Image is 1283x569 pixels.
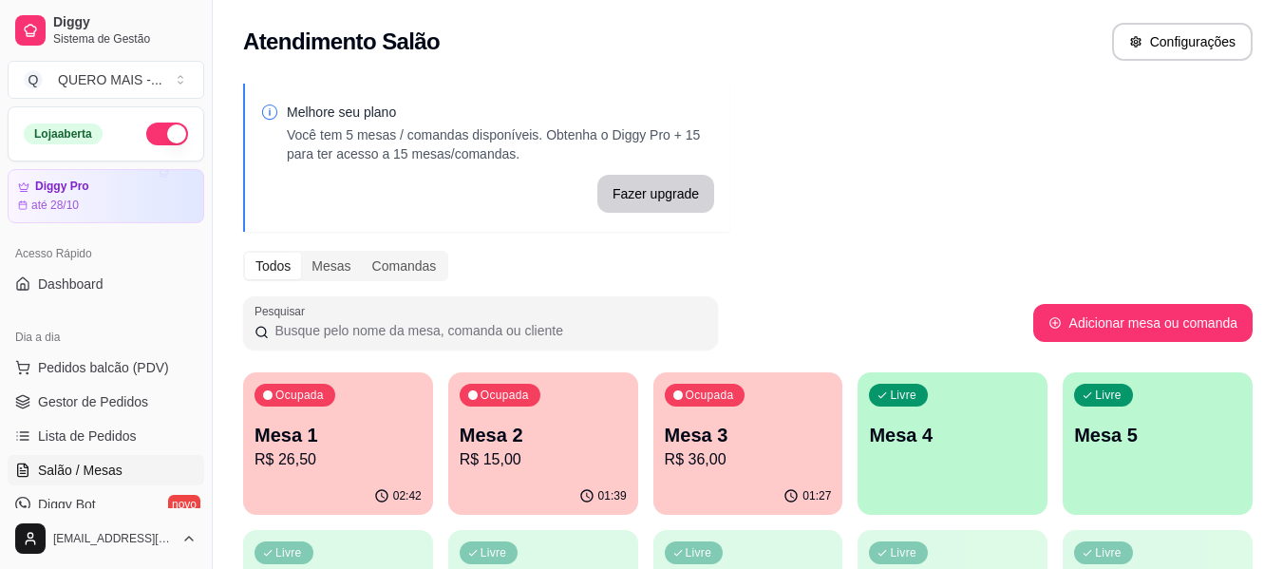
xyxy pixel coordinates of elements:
[8,8,204,53] a: DiggySistema de Gestão
[255,422,422,448] p: Mesa 1
[653,372,843,515] button: OcupadaMesa 3R$ 36,0001:27
[8,238,204,269] div: Acesso Rápido
[8,489,204,520] a: Diggy Botnovo
[38,427,137,446] span: Lista de Pedidos
[146,123,188,145] button: Alterar Status
[362,253,447,279] div: Comandas
[8,269,204,299] a: Dashboard
[1112,23,1253,61] button: Configurações
[269,321,707,340] input: Pesquisar
[243,27,440,57] h2: Atendimento Salão
[53,531,174,546] span: [EMAIL_ADDRESS][DOMAIN_NAME]
[1063,372,1253,515] button: LivreMesa 5
[275,388,324,403] p: Ocupada
[58,70,162,89] div: QUERO MAIS - ...
[24,123,103,144] div: Loja aberta
[38,392,148,411] span: Gestor de Pedidos
[890,545,916,560] p: Livre
[243,372,433,515] button: OcupadaMesa 1R$ 26,5002:42
[460,448,627,471] p: R$ 15,00
[8,322,204,352] div: Dia a dia
[287,125,714,163] p: Você tem 5 mesas / comandas disponíveis. Obtenha o Diggy Pro + 15 para ter acesso a 15 mesas/coma...
[481,545,507,560] p: Livre
[275,545,302,560] p: Livre
[245,253,301,279] div: Todos
[35,180,89,194] article: Diggy Pro
[53,14,197,31] span: Diggy
[38,358,169,377] span: Pedidos balcão (PDV)
[598,488,627,503] p: 01:39
[1095,545,1122,560] p: Livre
[301,253,361,279] div: Mesas
[8,169,204,223] a: Diggy Proaté 28/10
[393,488,422,503] p: 02:42
[38,461,123,480] span: Salão / Mesas
[890,388,916,403] p: Livre
[597,175,714,213] button: Fazer upgrade
[8,455,204,485] a: Salão / Mesas
[8,421,204,451] a: Lista de Pedidos
[686,388,734,403] p: Ocupada
[8,352,204,383] button: Pedidos balcão (PDV)
[665,422,832,448] p: Mesa 3
[665,448,832,471] p: R$ 36,00
[31,198,79,213] article: até 28/10
[858,372,1047,515] button: LivreMesa 4
[255,448,422,471] p: R$ 26,50
[8,387,204,417] a: Gestor de Pedidos
[255,303,311,319] label: Pesquisar
[8,516,204,561] button: [EMAIL_ADDRESS][DOMAIN_NAME]
[1095,388,1122,403] p: Livre
[686,545,712,560] p: Livre
[448,372,638,515] button: OcupadaMesa 2R$ 15,0001:39
[8,61,204,99] button: Select a team
[287,103,714,122] p: Melhore seu plano
[1033,304,1253,342] button: Adicionar mesa ou comanda
[53,31,197,47] span: Sistema de Gestão
[38,275,104,294] span: Dashboard
[460,422,627,448] p: Mesa 2
[1074,422,1241,448] p: Mesa 5
[24,70,43,89] span: Q
[38,495,96,514] span: Diggy Bot
[481,388,529,403] p: Ocupada
[869,422,1036,448] p: Mesa 4
[802,488,831,503] p: 01:27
